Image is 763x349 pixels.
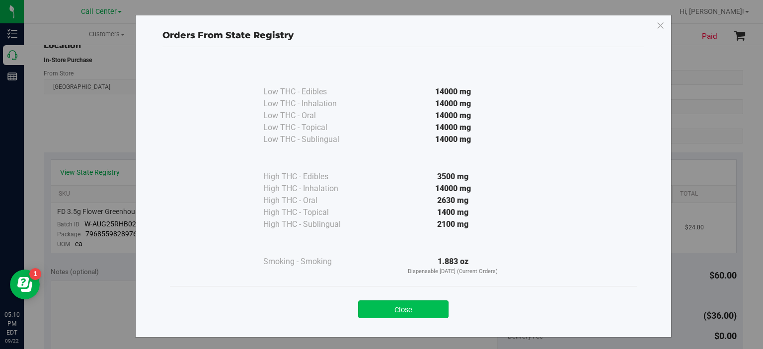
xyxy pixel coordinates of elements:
span: Orders From State Registry [162,30,294,41]
div: Low THC - Sublingual [263,134,363,145]
div: 1400 mg [363,207,543,218]
div: 14000 mg [363,183,543,195]
div: 2630 mg [363,195,543,207]
div: Smoking - Smoking [263,256,363,268]
div: High THC - Oral [263,195,363,207]
p: Dispensable [DATE] (Current Orders) [363,268,543,276]
div: 1.883 oz [363,256,543,276]
div: Low THC - Oral [263,110,363,122]
div: 14000 mg [363,134,543,145]
div: Low THC - Edibles [263,86,363,98]
div: 3500 mg [363,171,543,183]
div: 14000 mg [363,122,543,134]
iframe: Resource center [10,270,40,299]
div: Low THC - Inhalation [263,98,363,110]
iframe: Resource center unread badge [29,268,41,280]
button: Close [358,300,449,318]
div: High THC - Sublingual [263,218,363,230]
div: High THC - Topical [263,207,363,218]
div: High THC - Edibles [263,171,363,183]
div: 14000 mg [363,98,543,110]
div: 14000 mg [363,86,543,98]
div: Low THC - Topical [263,122,363,134]
div: 14000 mg [363,110,543,122]
div: 2100 mg [363,218,543,230]
div: High THC - Inhalation [263,183,363,195]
